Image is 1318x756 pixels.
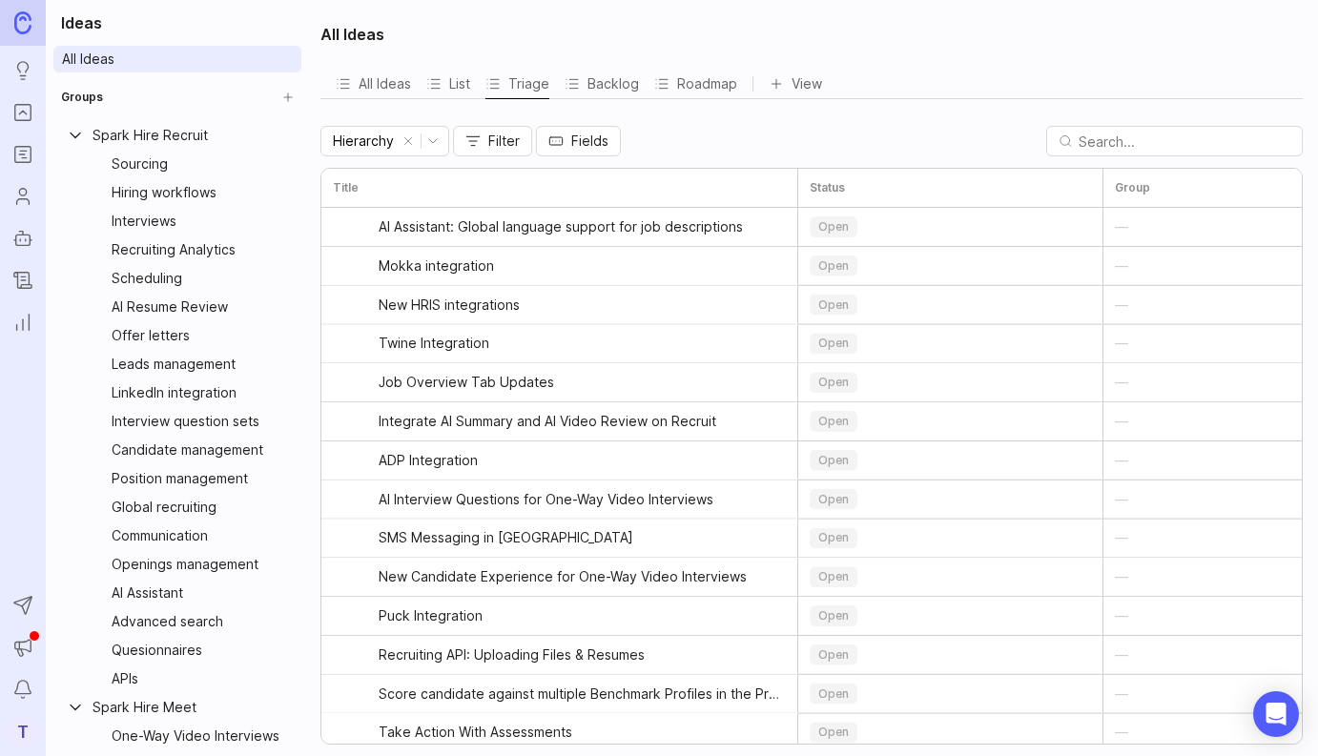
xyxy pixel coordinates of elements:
[810,178,845,197] h3: Status
[53,46,301,72] a: All Ideas
[6,179,40,214] a: Users
[6,53,40,88] a: Ideas
[112,239,274,260] div: Recruiting Analytics
[654,69,737,98] div: Roadmap
[536,126,621,156] button: Fields
[379,441,786,480] a: ADP Integration
[6,95,40,130] a: Portal
[57,494,298,521] a: Global recruitingGroup settings
[112,382,274,403] div: LinkedIn integration
[1253,691,1299,737] div: Open Intercom Messenger
[57,151,298,177] div: SourcingGroup settings
[379,324,786,362] a: Twine Integration
[275,84,301,111] button: Create Group
[379,636,786,674] a: Recruiting API: Uploading Files & Resumes
[57,351,298,378] a: Leads managementGroup settings
[379,675,786,713] a: Score candidate against multiple Benchmark Profiles in the Predictive Talent Assessment
[818,453,849,468] span: open
[112,468,274,489] div: Position management
[57,236,298,263] a: Recruiting AnalyticsGroup settings
[112,153,274,174] div: Sourcing
[1115,372,1128,393] div: —
[565,69,639,98] button: Backlog
[818,375,849,390] span: open
[1115,566,1128,587] div: —
[6,714,40,748] button: T
[1115,411,1128,432] div: —
[6,630,40,664] button: Announcements
[6,588,40,623] button: Send to Autopilot
[57,608,298,635] div: Advanced searchGroup settings
[379,723,572,742] span: Take Action With Assessments
[379,567,747,586] span: New Candidate Experience for One-Way Video Interviews
[426,69,470,98] button: List
[112,325,274,346] div: Offer letters
[112,211,274,232] div: Interviews
[818,725,849,740] span: open
[320,23,384,46] h2: All Ideas
[379,606,483,625] span: Puck Integration
[818,492,849,507] span: open
[769,69,822,98] button: View
[379,480,786,519] a: AI Interview Questions for One-Way Video Interviews
[57,322,298,349] a: Offer lettersGroup settings
[53,11,301,34] h1: Ideas
[112,497,274,518] div: Global recruiting
[57,379,298,406] div: LinkedIn integrationGroup settings
[1115,527,1128,548] div: —
[57,723,298,749] div: One-Way Video InterviewsGroup settings
[57,437,298,463] a: Candidate managementGroup settings
[379,402,786,440] a: Integrate AI Summary and AI Video Review on Recruit
[1115,489,1128,510] div: —
[1115,684,1128,705] div: —
[336,69,411,98] div: All Ideas
[818,336,849,351] span: open
[818,686,849,702] span: open
[453,126,532,156] button: Filter
[1079,127,1290,155] input: Search...
[333,131,394,152] div: Hierarchy
[57,465,298,492] a: Position managementGroup settings
[112,554,274,575] div: Openings management
[379,451,478,470] span: ADP Integration
[379,645,645,664] span: Recruiting API: Uploading Files & Resumes
[93,125,274,146] div: Spark Hire Recruit
[818,219,849,235] span: open
[379,286,786,324] a: New HRIS integrations
[57,122,298,149] a: Collapse Spark Hire RecruitSpark Hire RecruitGroup settings
[818,608,849,623] span: open
[379,296,520,315] span: New HRIS integrations
[379,373,554,392] span: Job Overview Tab Updates
[379,684,786,704] span: Score candidate against multiple Benchmark Profiles in the Predictive Talent Assessment
[112,296,274,317] div: AI Resume Review
[61,88,103,107] h2: Groups
[57,294,298,320] a: AI Resume ReviewGroup settings
[112,182,274,203] div: Hiring workflows
[57,637,298,664] div: QuesionnairesGroup settings
[485,69,549,98] button: Triage
[379,713,786,751] a: Take Action With Assessments
[818,569,849,584] span: open
[379,528,633,547] span: SMS Messaging in [GEOGRAPHIC_DATA]
[379,519,786,557] a: SMS Messaging in [GEOGRAPHIC_DATA]
[57,580,298,606] div: AI AssistantGroup settings
[379,334,489,353] span: Twine Integration
[57,179,298,206] a: Hiring workflowsGroup settings
[112,525,274,546] div: Communication
[57,551,298,578] a: Openings managementGroup settings
[379,412,716,431] span: Integrate AI Summary and AI Video Review on Recruit
[1115,605,1128,626] div: —
[93,697,274,718] div: Spark Hire Meet
[1115,178,1150,197] h3: Group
